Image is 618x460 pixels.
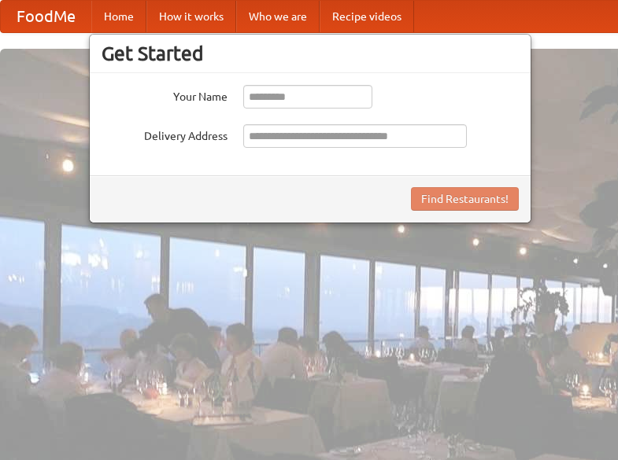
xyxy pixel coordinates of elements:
[91,1,146,32] a: Home
[102,42,519,65] h3: Get Started
[1,1,91,32] a: FoodMe
[102,124,228,144] label: Delivery Address
[236,1,320,32] a: Who we are
[320,1,414,32] a: Recipe videos
[146,1,236,32] a: How it works
[102,85,228,105] label: Your Name
[411,187,519,211] button: Find Restaurants!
